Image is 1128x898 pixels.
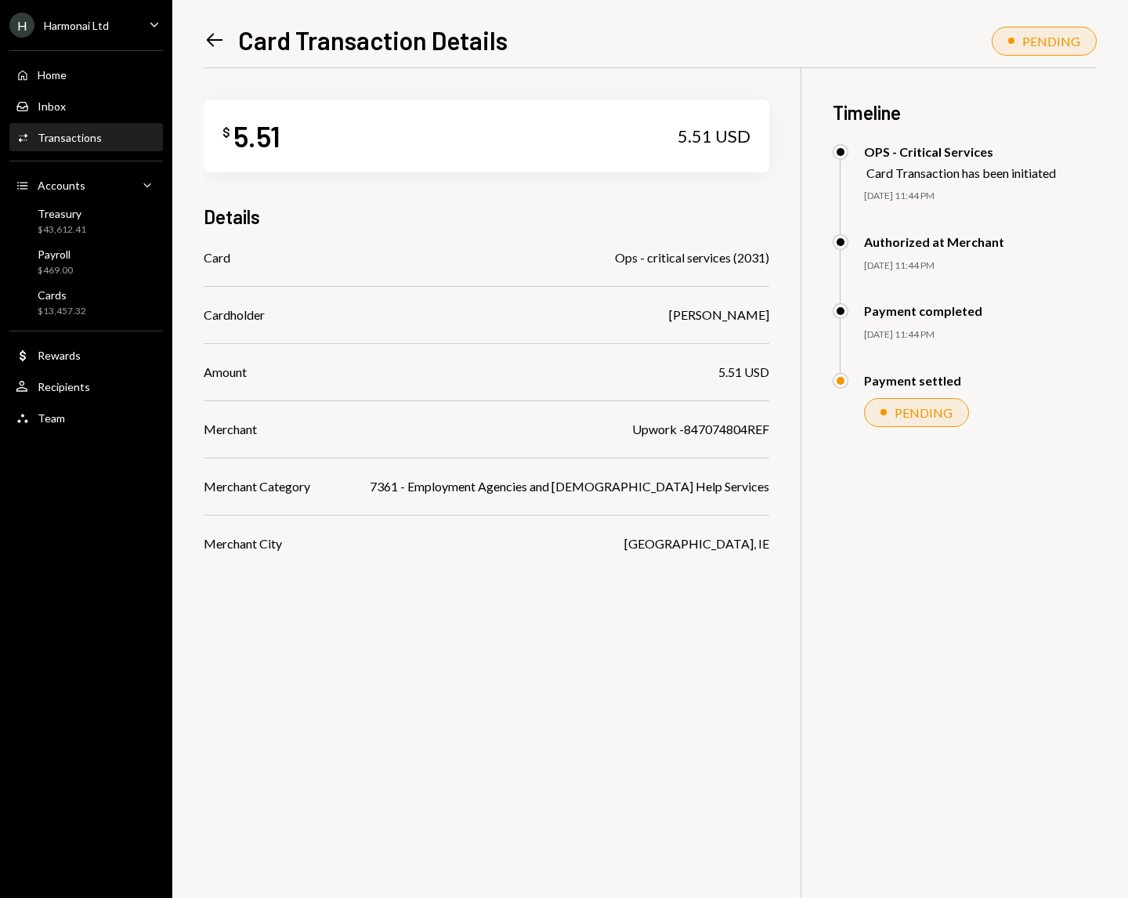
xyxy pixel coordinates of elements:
div: PENDING [1022,34,1080,49]
div: Merchant City [204,534,282,553]
div: 5.51 [233,118,280,154]
div: Harmonai Ltd [44,19,109,32]
div: Cards [38,288,86,302]
a: Cards$13,457.32 [9,284,163,321]
div: PENDING [895,405,953,420]
div: Home [38,68,67,81]
div: [GEOGRAPHIC_DATA], IE [624,534,769,553]
div: 7361 - Employment Agencies and [DEMOGRAPHIC_DATA] Help Services [370,477,769,496]
div: Payment settled [864,373,961,388]
div: $13,457.32 [38,305,86,318]
a: Recipients [9,372,163,400]
a: Payroll$469.00 [9,243,163,281]
div: Ops - critical services (2031) [615,248,769,267]
a: Treasury$43,612.41 [9,202,163,240]
div: Amount [204,363,247,382]
div: Transactions [38,131,102,144]
div: [PERSON_NAME] [669,306,769,324]
h1: Card Transaction Details [238,24,508,56]
div: Card Transaction has been initiated [866,165,1056,180]
div: 5.51 USD [678,125,750,147]
div: Card [204,248,230,267]
div: [DATE] 11:44 PM [864,328,1097,342]
div: Accounts [38,179,85,192]
div: $43,612.41 [38,223,86,237]
div: Upwork -847074804REF [632,420,769,439]
div: Recipients [38,380,90,393]
div: Payroll [38,248,73,261]
a: Inbox [9,92,163,120]
div: Treasury [38,207,86,220]
div: Merchant Category [204,477,310,496]
a: Accounts [9,171,163,199]
div: [DATE] 11:44 PM [864,259,1097,273]
h3: Timeline [833,100,1097,125]
div: Team [38,411,65,425]
div: Inbox [38,100,66,113]
a: Home [9,60,163,89]
a: Team [9,404,163,432]
div: 5.51 USD [718,363,769,382]
div: $ [222,125,230,140]
div: Cardholder [204,306,265,324]
h3: Details [204,204,260,230]
div: Authorized at Merchant [864,234,1004,249]
div: [DATE] 11:44 PM [864,190,1097,203]
div: Merchant [204,420,257,439]
div: Payment completed [864,303,982,318]
a: Transactions [9,123,163,151]
a: Rewards [9,341,163,369]
div: OPS - Critical Services [864,144,1056,159]
div: $469.00 [38,264,73,277]
div: H [9,13,34,38]
div: Rewards [38,349,81,362]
